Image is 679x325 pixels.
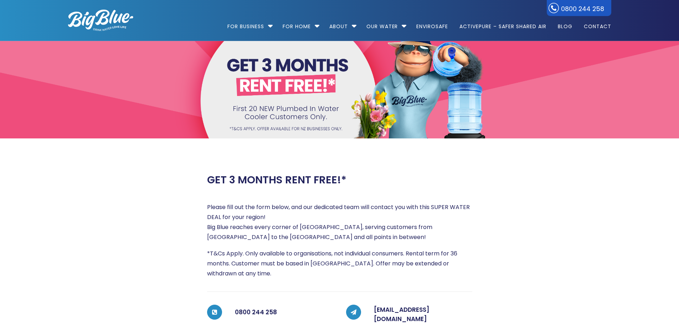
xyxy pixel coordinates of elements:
[374,305,429,323] a: [EMAIL_ADDRESS][DOMAIN_NAME]
[235,305,333,320] h5: 0800 244 258
[207,174,346,186] h2: GET 3 MONTHS RENT FREE!*
[207,202,472,242] p: Please fill out the form below, and our dedicated team will contact you with this SUPER WATER DEA...
[207,249,472,279] p: *T&Cs Apply. Only available to organisations, not individual consumers. Rental term for 36 months...
[68,10,133,31] img: logo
